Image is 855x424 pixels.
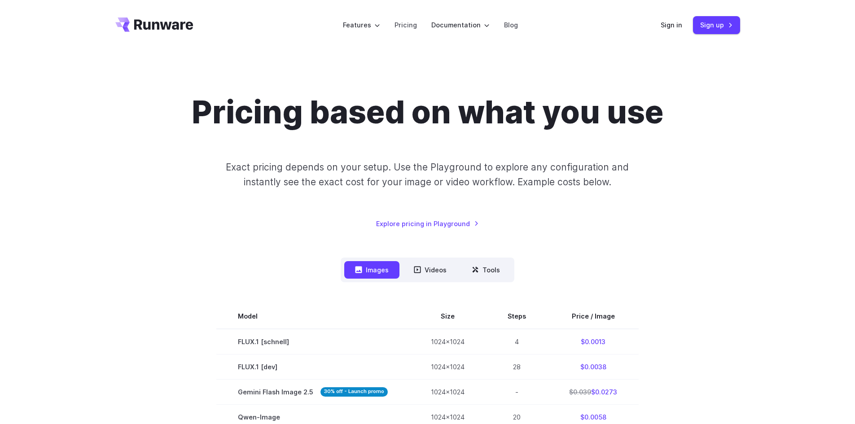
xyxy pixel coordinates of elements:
a: Sign in [661,20,682,30]
s: $0.039 [569,388,591,396]
label: Features [343,20,380,30]
td: $0.0273 [548,379,639,404]
strong: 30% off - Launch promo [320,387,388,397]
p: Exact pricing depends on your setup. Use the Playground to explore any configuration and instantl... [209,160,646,190]
a: Blog [504,20,518,30]
a: Pricing [395,20,417,30]
span: Gemini Flash Image 2.5 [238,387,388,397]
a: Sign up [693,16,740,34]
label: Documentation [431,20,490,30]
td: FLUX.1 [dev] [216,354,409,379]
th: Size [409,304,486,329]
td: $0.0013 [548,329,639,354]
button: Videos [403,261,457,279]
button: Tools [461,261,511,279]
td: 4 [486,329,548,354]
th: Model [216,304,409,329]
td: 1024x1024 [409,329,486,354]
td: - [486,379,548,404]
td: 1024x1024 [409,379,486,404]
a: Explore pricing in Playground [376,219,479,229]
a: Go to / [115,17,193,32]
td: FLUX.1 [schnell] [216,329,409,354]
td: $0.0038 [548,354,639,379]
th: Price / Image [548,304,639,329]
th: Steps [486,304,548,329]
h1: Pricing based on what you use [192,93,663,131]
button: Images [344,261,399,279]
td: 1024x1024 [409,354,486,379]
td: 28 [486,354,548,379]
